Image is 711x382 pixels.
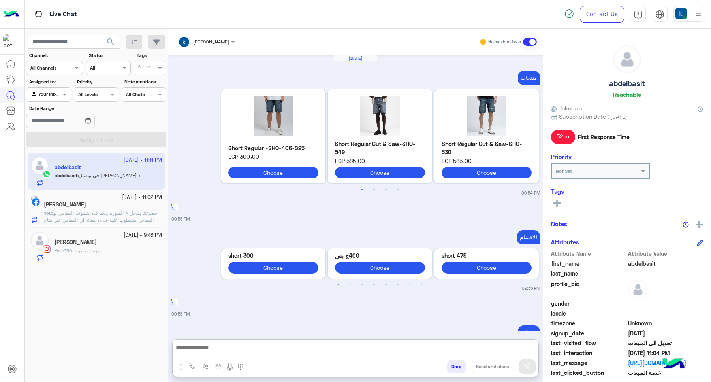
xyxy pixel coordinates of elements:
[442,262,532,273] button: Choose
[488,39,521,45] small: Human Handover
[628,349,703,357] span: 2025-10-10T20:04:42.4132661Z
[628,319,703,327] span: Unknown
[628,339,703,347] span: تحويل الي المبيعات
[335,252,425,260] p: 400ج بس
[634,10,643,19] img: tab
[551,259,626,268] span: first_name
[551,339,626,347] span: last_visited_flow
[518,71,540,85] p: 10/10/2025, 9:54 PM
[176,362,186,372] img: send attachment
[693,9,703,19] img: profile
[215,363,222,370] img: create order
[382,281,390,289] button: 5 of 4
[370,186,378,194] button: 2 of 2
[580,6,624,23] a: Contact Us
[124,232,162,239] small: [DATE] - 9:48 PM
[29,52,82,59] label: Channel:
[521,190,540,196] small: 09:54 PM
[556,168,572,174] b: Not Set
[613,91,641,98] h6: Reachable
[101,35,120,52] button: search
[228,167,318,178] button: Choose
[551,309,626,318] span: locale
[55,248,64,253] b: :
[3,34,17,49] img: 713415422032625
[358,281,366,289] button: 3 of 4
[472,360,513,373] button: Send and close
[696,221,703,228] img: add
[335,262,425,273] button: Choose
[335,140,425,157] p: Short Regular Cut & Saw-SHO-549
[137,52,166,59] label: Tags
[628,369,703,377] span: خدمة المبيعات
[551,319,626,327] span: timezone
[335,281,342,289] button: 1 of 4
[44,210,52,216] span: You
[334,55,377,61] h6: [DATE]
[628,309,703,318] span: null
[89,52,130,59] label: Status
[655,10,664,19] img: tab
[212,360,225,373] button: create order
[199,360,212,373] button: Trigger scenario
[171,216,190,222] small: 09:55 PM
[171,311,190,317] small: 09:55 PM
[228,144,318,152] p: Short Regular -SHO-406-S25
[346,281,354,289] button: 2 of 4
[228,152,318,161] span: EGP 300٫00
[551,359,626,367] span: last_message
[442,96,532,136] img: Beigeblue_1.jpg
[551,250,626,258] span: Attribute Name
[442,157,532,165] span: EGP 585٫00
[609,79,645,88] h5: abdelbasit
[124,78,165,85] label: Note mentions
[551,280,626,298] span: profile_pic
[64,248,102,253] span: 950 سويت تيشرت
[442,252,532,260] p: 475 short
[335,96,425,136] img: DirtyBeige_1_a236dfee-dbe4-494c-9150-b93eaea24ac0.jpg
[26,132,166,147] button: Apply Filters
[228,96,318,136] img: 203A0089.jpg
[193,39,229,45] span: [PERSON_NAME]
[335,157,425,165] span: EGP 585٫00
[675,8,687,19] img: userImage
[447,360,466,373] button: Drop
[225,362,235,372] img: send voice note
[31,232,49,250] img: defaultAdmin.png
[106,37,115,47] span: search
[628,280,648,299] img: defaultAdmin.png
[628,329,703,337] span: 2025-10-10T18:52:35.162Z
[49,9,77,20] p: Live Chat
[628,359,703,367] a: [URL][DOMAIN_NAME]
[551,299,626,308] span: gender
[418,281,425,289] button: 8 of 4
[551,104,582,112] span: Unknown
[517,230,540,244] p: 10/10/2025, 9:55 PM
[551,329,626,337] span: signup_date
[551,220,567,227] h6: Notes
[122,194,162,201] small: [DATE] - 11:02 PM
[394,186,402,194] button: 4 of 2
[44,210,53,216] b: :
[578,133,630,141] span: First Response Time
[370,281,378,289] button: 4 of 4
[518,325,540,339] p: 10/10/2025, 9:55 PM
[202,363,209,370] img: Trigger scenario
[237,364,244,370] img: make a call
[34,9,43,19] img: tab
[77,78,118,85] label: Priority
[335,167,425,178] button: Choose
[628,299,703,308] span: null
[551,130,575,144] span: 52 m
[186,360,199,373] button: select flow
[551,369,626,377] span: last_clicked_button
[628,259,703,268] span: abdelbasit
[630,6,646,23] a: tab
[32,198,40,206] img: Facebook
[55,239,97,246] h5: Àli Šââêd
[522,285,540,291] small: 09:55 PM
[44,201,86,208] h5: Abdalhamead Mikeamir
[564,9,574,19] img: spinner
[3,6,19,23] img: Logo
[551,238,579,246] h6: Attributes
